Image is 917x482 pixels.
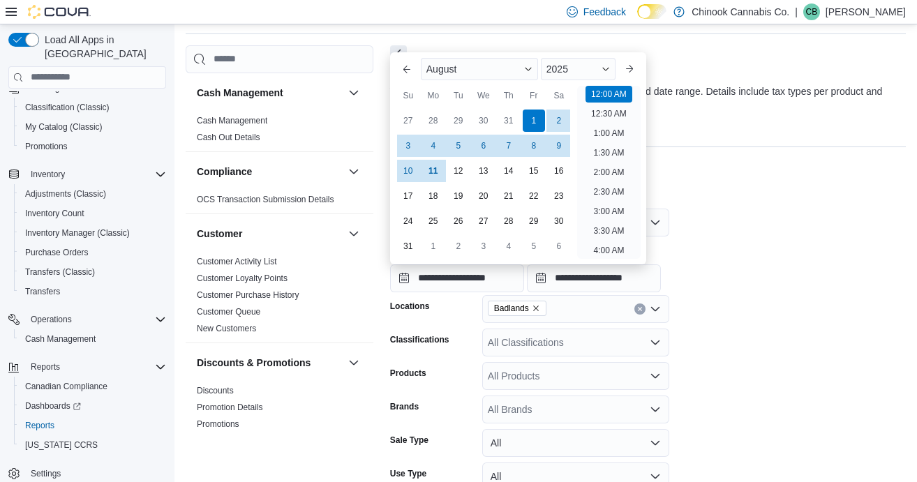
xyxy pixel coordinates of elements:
div: Discounts & Promotions [186,382,373,438]
a: Dashboards [14,396,172,416]
button: [US_STATE] CCRS [14,435,172,455]
li: 1:00 AM [588,125,629,142]
button: Clear input [634,303,646,315]
span: New Customers [197,323,256,334]
button: Inventory Manager (Classic) [14,223,172,243]
span: August [426,63,457,75]
a: Inventory Count [20,205,90,222]
div: Casey Baer [803,3,820,20]
span: Cash Out Details [197,132,260,143]
span: Settings [31,468,61,479]
button: All [482,429,669,457]
a: Discounts [197,386,234,396]
div: Th [498,84,520,107]
p: [PERSON_NAME] [826,3,906,20]
span: [US_STATE] CCRS [25,439,98,451]
li: 2:00 AM [588,164,629,181]
div: day-3 [472,235,495,257]
div: Customer [186,253,373,342]
li: 2:30 AM [588,183,629,200]
div: Sa [548,84,570,107]
button: Classification (Classic) [14,98,172,117]
button: Open list of options [650,404,661,415]
a: Customer Activity List [197,257,277,266]
button: Compliance [197,165,343,179]
div: day-24 [397,210,419,232]
div: day-12 [447,160,470,182]
span: Purchase Orders [25,247,89,258]
span: Dark Mode [637,19,638,20]
p: | [795,3,798,20]
span: Inventory Manager (Classic) [25,227,130,239]
div: August, 2025 [396,108,572,259]
label: Locations [390,301,430,312]
div: day-22 [523,185,545,207]
div: day-15 [523,160,545,182]
div: day-17 [397,185,419,207]
button: Inventory Count [14,204,172,223]
span: Transfers [20,283,166,300]
span: My Catalog (Classic) [20,119,166,135]
div: day-28 [498,210,520,232]
h3: Customer [197,227,242,241]
div: day-28 [422,110,445,132]
span: Promotion Details [197,402,263,413]
div: day-3 [397,135,419,157]
div: day-31 [498,110,520,132]
div: Button. Open the month selector. August is currently selected. [421,58,538,80]
button: Previous Month [396,58,418,80]
button: Cash Management [197,86,343,100]
div: day-2 [447,235,470,257]
a: Transfers (Classic) [20,264,100,280]
span: Reports [20,417,166,434]
div: day-6 [548,235,570,257]
div: day-21 [498,185,520,207]
a: Cash Management [20,331,101,347]
span: Transfers [25,286,60,297]
div: day-31 [397,235,419,257]
button: Open list of options [650,370,661,382]
span: Reports [31,361,60,372]
div: day-20 [472,185,495,207]
li: 3:30 AM [588,223,629,239]
a: Reports [20,417,60,434]
span: Inventory Count [20,205,166,222]
div: day-8 [523,135,545,157]
a: Promotions [197,419,239,429]
span: Operations [25,311,166,328]
button: Reports [14,416,172,435]
span: Adjustments (Classic) [25,188,106,199]
div: Mo [422,84,445,107]
a: Inventory Manager (Classic) [20,225,135,241]
span: Cash Management [25,333,96,345]
div: day-27 [472,210,495,232]
li: 4:00 AM [588,242,629,259]
button: Compliance [345,163,362,180]
span: Promotions [20,138,166,155]
div: Tu [447,84,470,107]
div: Cash Management [186,112,373,151]
input: Press the down key to open a popover containing a calendar. [527,264,661,292]
div: day-29 [447,110,470,132]
span: Discounts [197,385,234,396]
div: day-4 [498,235,520,257]
div: Su [397,84,419,107]
span: Transfers (Classic) [20,264,166,280]
button: Discounts & Promotions [345,354,362,371]
div: day-30 [472,110,495,132]
span: Load All Apps in [GEOGRAPHIC_DATA] [39,33,166,61]
span: Customer Purchase History [197,289,299,301]
span: Cash Management [197,115,267,126]
button: Next month [618,58,641,80]
span: My Catalog (Classic) [25,121,103,133]
span: Inventory [25,166,166,183]
span: Reports [25,420,54,431]
span: Badlands [488,301,546,316]
button: Customer [345,225,362,242]
button: Promotions [14,137,172,156]
button: Adjustments (Classic) [14,184,172,204]
div: Button. Open the year selector. 2025 is currently selected. [541,58,616,80]
button: Customer [197,227,343,241]
button: My Catalog (Classic) [14,117,172,137]
a: Promotions [20,138,73,155]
